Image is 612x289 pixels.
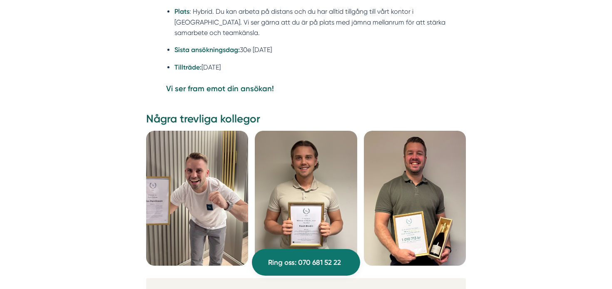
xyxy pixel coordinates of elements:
li: : Hybrid. Du kan arbeta på distans och du har alltid tillgång till vårt kontor i [GEOGRAPHIC_DATA... [174,6,446,38]
strong: Sista ansökningsdag: [174,46,240,54]
strong: Vi ser fram emot din ansökan! [166,84,274,93]
img: Niclas H [146,131,248,266]
span: Ring oss: 070 681 52 22 [268,257,341,268]
strong: Plats [174,7,189,15]
h3: Några trevliga kollegor [146,112,466,131]
li: 30e [DATE] [174,45,446,55]
a: Ring oss: 070 681 52 22 [252,249,360,276]
li: [DATE] [174,62,446,72]
img: Niklas G [364,131,466,266]
strong: Tillträde: [174,63,202,71]
img: Noah B [255,131,357,266]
